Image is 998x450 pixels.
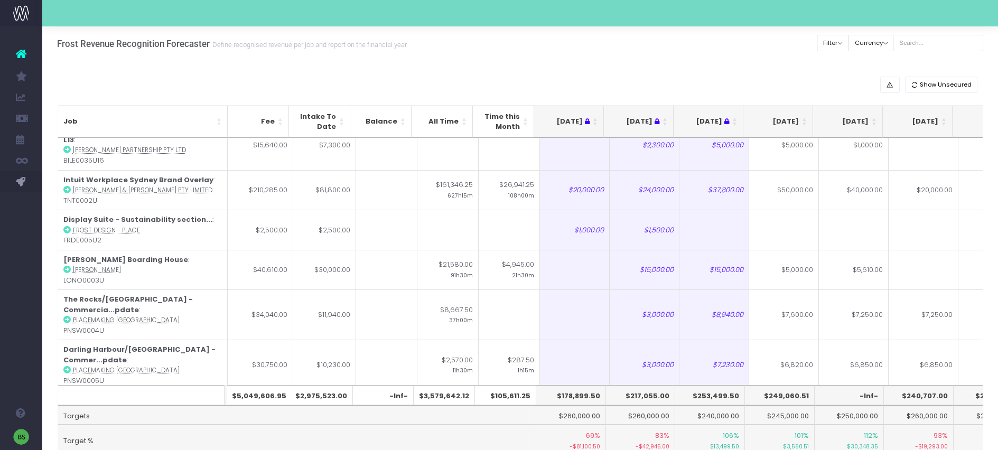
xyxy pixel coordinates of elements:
[604,106,674,138] th: Jun 25 : activate to sort column ascending
[679,170,749,210] td: $37,800.00
[293,250,356,290] td: $30,000.00
[819,340,889,390] td: $6,850.00
[884,405,954,425] td: $260,000.00
[58,210,228,250] td: : FRDE005U2
[606,385,676,405] th: $217,055.00
[889,170,958,210] td: $20,000.00
[540,170,610,210] td: $20,000.00
[58,405,536,425] td: Targets
[610,340,679,390] td: $3,000.00
[210,39,407,49] small: Define recognised revenue per job and report on the financial year
[73,226,140,235] abbr: Frost Design - Place
[57,39,407,49] h3: Frost Revenue Recognition Forecaster
[293,119,356,170] td: $7,300.00
[586,430,600,441] span: 69%
[889,289,958,340] td: $7,250.00
[479,340,540,390] td: $287.50
[228,289,293,340] td: $34,040.00
[745,385,815,405] th: $249,060.51
[819,170,889,210] td: $40,000.00
[417,170,479,210] td: $161,346.25
[889,340,958,390] td: $6,850.00
[884,385,954,405] th: $240,707.00
[934,430,948,441] span: 93%
[58,106,228,138] th: Job: activate to sort column ascending
[228,250,293,290] td: $40,610.00
[228,210,293,250] td: $2,500.00
[417,340,479,390] td: $2,570.00
[905,77,978,93] button: Show Unsecured
[73,186,212,194] abbr: Turner & Townsend Pty Limited
[819,289,889,340] td: $7,250.00
[749,170,819,210] td: $50,000.00
[412,106,473,138] th: All Time: activate to sort column ascending
[795,430,809,441] span: 101%
[610,289,679,340] td: $3,000.00
[63,175,213,185] strong: Intuit Workplace Sydney Brand Overlay
[417,250,479,290] td: $21,580.00
[749,289,819,340] td: $7,600.00
[473,106,534,138] th: Time this Month: activate to sort column ascending
[534,106,604,138] th: May 25 : activate to sort column ascending
[610,119,679,170] td: $2,300.00
[848,35,894,51] button: Currency
[289,106,350,138] th: Intake To Date: activate to sort column ascending
[293,340,356,390] td: $10,230.00
[73,316,180,324] abbr: Placemaking NSW
[73,266,121,274] abbr: Loreto Normanhurst
[508,190,534,200] small: 108h00m
[749,250,819,290] td: $5,000.00
[819,250,889,290] td: $5,610.00
[290,385,353,405] th: $2,975,523.00
[293,289,356,340] td: $11,940.00
[451,270,473,279] small: 91h30m
[813,106,883,138] th: Sep 25: activate to sort column ascending
[723,430,739,441] span: 106%
[540,210,610,250] td: $1,000.00
[610,250,679,290] td: $15,000.00
[58,250,228,290] td: : LONO0003U
[475,385,536,405] th: $105,611.25
[58,119,228,170] td: : BILE0035U16
[453,365,473,374] small: 11h30m
[447,190,473,200] small: 627h15m
[228,119,293,170] td: $15,640.00
[679,289,749,340] td: $8,940.00
[417,289,479,340] td: $8,667.50
[518,365,534,374] small: 1h15m
[58,340,228,390] td: : PNSW0005U
[73,146,186,154] abbr: Billard Leece Partnership Pty Ltd
[293,210,356,250] td: $2,500.00
[63,344,216,365] strong: Darling Harbour/[GEOGRAPHIC_DATA] - Commer...pdate
[58,289,228,340] td: : PNSW0004U
[227,385,293,405] th: $5,049,606.95
[883,106,953,138] th: Oct 25: activate to sort column ascending
[819,119,889,170] td: $1,000.00
[353,385,414,405] th: -Inf-
[73,366,180,374] abbr: Placemaking NSW
[63,294,193,315] strong: The Rocks/[GEOGRAPHIC_DATA] - Commercia...pdate
[679,340,749,390] td: $7,230.00
[674,106,743,138] th: Jul 25 : activate to sort column ascending
[293,170,356,210] td: $81,800.00
[58,170,228,210] td: : TNT0002U
[228,340,293,390] td: $30,750.00
[743,106,813,138] th: Aug 25: activate to sort column ascending
[679,250,749,290] td: $15,000.00
[920,80,972,89] span: Show Unsecured
[675,405,745,425] td: $240,000.00
[13,429,29,445] img: images/default_profile_image.png
[479,170,540,210] td: $26,941.25
[610,210,679,250] td: $1,500.00
[536,385,606,405] th: $178,899.50
[815,385,884,405] th: -Inf-
[536,405,606,425] td: $260,000.00
[350,106,412,138] th: Balance: activate to sort column ascending
[675,385,745,405] th: $253,499.50
[63,255,188,265] strong: [PERSON_NAME] Boarding House
[655,430,669,441] span: 83%
[228,170,293,210] td: $210,285.00
[414,385,475,405] th: $3,579,642.12
[449,315,473,324] small: 37h00m
[228,106,289,138] th: Fee: activate to sort column ascending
